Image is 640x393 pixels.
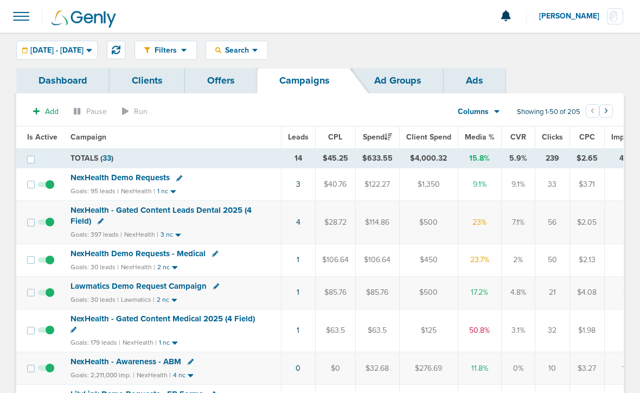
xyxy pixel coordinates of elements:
[121,296,155,303] small: Lawmatics |
[157,263,170,271] small: 2 nc
[71,263,119,271] small: Goals: 30 leads |
[501,148,535,168] td: 5.9%
[71,281,207,291] span: Lawmatics Demo Request Campaign
[297,326,299,335] a: 1
[535,309,569,352] td: 32
[296,218,300,227] a: 4
[363,132,392,142] span: Spend
[103,154,111,163] span: 33
[71,357,181,366] span: NexHealth - Awareness - ABM
[355,276,399,309] td: $85.76
[399,148,458,168] td: $4,000.32
[71,187,119,195] small: Goals: 95 leads |
[315,276,355,309] td: $85.76
[328,132,342,142] span: CPL
[444,68,505,93] a: Ads
[399,309,458,352] td: $125
[71,173,170,182] span: NexHealth Demo Requests
[221,46,252,55] span: Search
[71,371,135,379] small: Goals: 2,211,000 imp. |
[150,46,181,55] span: Filters
[173,371,185,379] small: 4 nc
[458,168,501,201] td: 9.1%
[535,352,569,385] td: 10
[569,309,604,352] td: $1.98
[458,148,501,168] td: 15.8%
[501,309,535,352] td: 3.1%
[458,309,501,352] td: 50.8%
[355,244,399,276] td: $106.64
[121,263,155,271] small: NexHealth |
[64,148,281,168] td: TOTALS ( )
[458,244,501,276] td: 23.7%
[315,244,355,276] td: $106.64
[399,201,458,244] td: $500
[352,68,444,93] a: Ad Groups
[110,68,185,93] a: Clients
[501,352,535,385] td: 0%
[52,10,116,28] img: Genly
[399,276,458,309] td: $500
[510,132,526,142] span: CVR
[535,201,569,244] td: 56
[288,132,309,142] span: Leads
[399,244,458,276] td: $450
[465,132,495,142] span: Media %
[315,352,355,385] td: $0
[123,339,157,346] small: NexHealth |
[569,276,604,309] td: $4.08
[185,68,257,93] a: Offers
[315,148,355,168] td: $45.25
[71,314,255,324] span: NexHealth - Gated Content Medical 2025 (4 Field)
[27,104,65,119] button: Add
[501,244,535,276] td: 2%
[45,107,59,116] span: Add
[71,231,122,239] small: Goals: 397 leads |
[355,309,399,352] td: $63.5
[257,68,352,93] a: Campaigns
[296,364,300,373] a: 0
[30,47,84,54] span: [DATE] - [DATE]
[297,255,299,264] a: 1
[458,276,501,309] td: 17.2%
[586,106,613,119] ul: Pagination
[399,168,458,201] td: $1,350
[406,132,451,142] span: Client Spend
[355,201,399,244] td: $114.86
[315,309,355,352] td: $63.5
[16,68,110,93] a: Dashboard
[71,249,206,258] span: NexHealth Demo Requests - Medical
[137,371,171,379] small: NexHealth |
[159,339,170,347] small: 1 nc
[539,12,607,20] span: [PERSON_NAME]
[355,352,399,385] td: $32.68
[535,276,569,309] td: 21
[71,132,106,142] span: Campaign
[71,296,119,304] small: Goals: 30 leads |
[355,148,399,168] td: $633.55
[579,132,595,142] span: CPC
[535,168,569,201] td: 33
[569,148,604,168] td: $2.65
[399,352,458,385] td: $276.69
[355,168,399,201] td: $122.27
[458,201,501,244] td: 23%
[71,339,120,347] small: Goals: 179 leads |
[157,296,169,304] small: 2 nc
[296,180,300,189] a: 3
[458,352,501,385] td: 11.8%
[458,106,489,117] span: Columns
[599,104,613,118] button: Go to next page
[281,148,315,168] td: 14
[501,168,535,201] td: 9.1%
[569,168,604,201] td: $3.71
[161,231,173,239] small: 3 nc
[569,244,604,276] td: $2.13
[121,187,155,195] small: NexHealth |
[501,276,535,309] td: 4.8%
[71,205,252,226] span: NexHealth - Gated Content Leads Dental 2025 (4 Field)
[542,132,563,142] span: Clicks
[501,201,535,244] td: 7.1%
[569,201,604,244] td: $2.05
[297,288,299,297] a: 1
